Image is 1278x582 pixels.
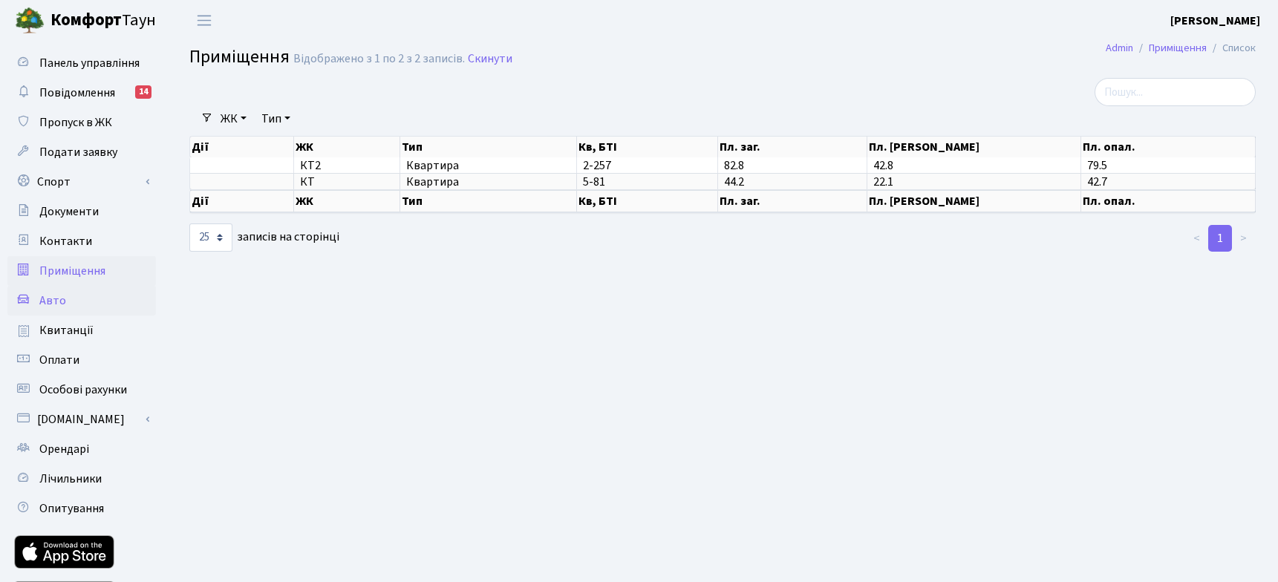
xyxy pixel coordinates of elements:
[189,223,232,252] select: записів на сторінці
[468,52,512,66] a: Скинути
[1081,190,1256,212] th: Пл. опал.
[50,8,122,32] b: Комфорт
[1106,40,1133,56] a: Admin
[1208,225,1232,252] a: 1
[189,223,339,252] label: записів на сторінці
[255,106,296,131] a: Тип
[7,286,156,315] a: Авто
[186,8,223,33] button: Переключити навігацію
[7,405,156,434] a: [DOMAIN_NAME]
[1170,12,1260,30] a: [PERSON_NAME]
[1095,78,1256,106] input: Пошук...
[39,322,94,339] span: Квитанції
[718,190,867,212] th: Пл. заг.
[39,144,117,160] span: Подати заявку
[1087,174,1107,190] span: 42.7
[7,434,156,464] a: Орендарі
[1083,33,1278,64] nav: breadcrumb
[39,441,89,457] span: Орендарі
[39,85,115,101] span: Повідомлення
[294,137,400,157] th: ЖК
[1149,40,1207,56] a: Приміщення
[190,137,294,157] th: Дії
[724,174,744,190] span: 44.2
[7,108,156,137] a: Пропуск в ЖК
[400,190,577,212] th: Тип
[300,176,393,188] span: КТ
[39,233,92,249] span: Контакти
[39,471,102,487] span: Лічильники
[406,160,570,171] span: Квартира
[50,8,156,33] span: Таун
[39,382,127,398] span: Особові рахунки
[583,157,611,174] span: 2-257
[39,114,112,131] span: Пропуск в ЖК
[7,78,156,108] a: Повідомлення14
[7,167,156,197] a: Спорт
[577,190,718,212] th: Кв, БТІ
[7,464,156,494] a: Лічильники
[7,48,156,78] a: Панель управління
[873,174,893,190] span: 22.1
[1081,137,1256,157] th: Пл. опал.
[215,106,252,131] a: ЖК
[7,226,156,256] a: Контакти
[7,345,156,375] a: Оплати
[867,137,1081,157] th: Пл. [PERSON_NAME]
[873,157,893,174] span: 42.8
[300,160,393,171] span: КТ2
[7,375,156,405] a: Особові рахунки
[577,137,718,157] th: Кв, БТІ
[7,197,156,226] a: Документи
[15,6,45,36] img: logo.png
[406,176,570,188] span: Квартира
[7,256,156,286] a: Приміщення
[39,55,140,71] span: Панель управління
[39,352,79,368] span: Оплати
[867,190,1081,212] th: Пл. [PERSON_NAME]
[400,137,577,157] th: Тип
[189,44,290,70] span: Приміщення
[583,174,605,190] span: 5-81
[7,494,156,523] a: Опитування
[39,500,104,517] span: Опитування
[39,203,99,220] span: Документи
[39,263,105,279] span: Приміщення
[718,137,867,157] th: Пл. заг.
[1207,40,1256,56] li: Список
[39,292,66,309] span: Авто
[724,157,744,174] span: 82.8
[7,137,156,167] a: Подати заявку
[293,52,465,66] div: Відображено з 1 по 2 з 2 записів.
[1087,157,1107,174] span: 79.5
[7,315,156,345] a: Квитанції
[1170,13,1260,29] b: [PERSON_NAME]
[294,190,400,212] th: ЖК
[135,85,151,99] div: 14
[190,190,294,212] th: Дії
